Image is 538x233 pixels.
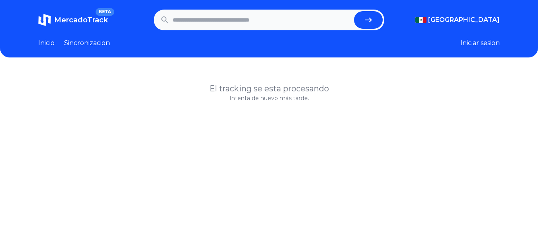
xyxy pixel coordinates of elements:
[38,38,55,48] a: Inicio
[415,17,426,23] img: Mexico
[460,38,500,48] button: Iniciar sesion
[38,14,51,26] img: MercadoTrack
[64,38,110,48] a: Sincronizacion
[96,8,114,16] span: BETA
[415,15,500,25] button: [GEOGRAPHIC_DATA]
[428,15,500,25] span: [GEOGRAPHIC_DATA]
[38,14,108,26] a: MercadoTrackBETA
[38,94,500,102] p: Intenta de nuevo más tarde.
[54,16,108,24] span: MercadoTrack
[38,83,500,94] h1: El tracking se esta procesando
